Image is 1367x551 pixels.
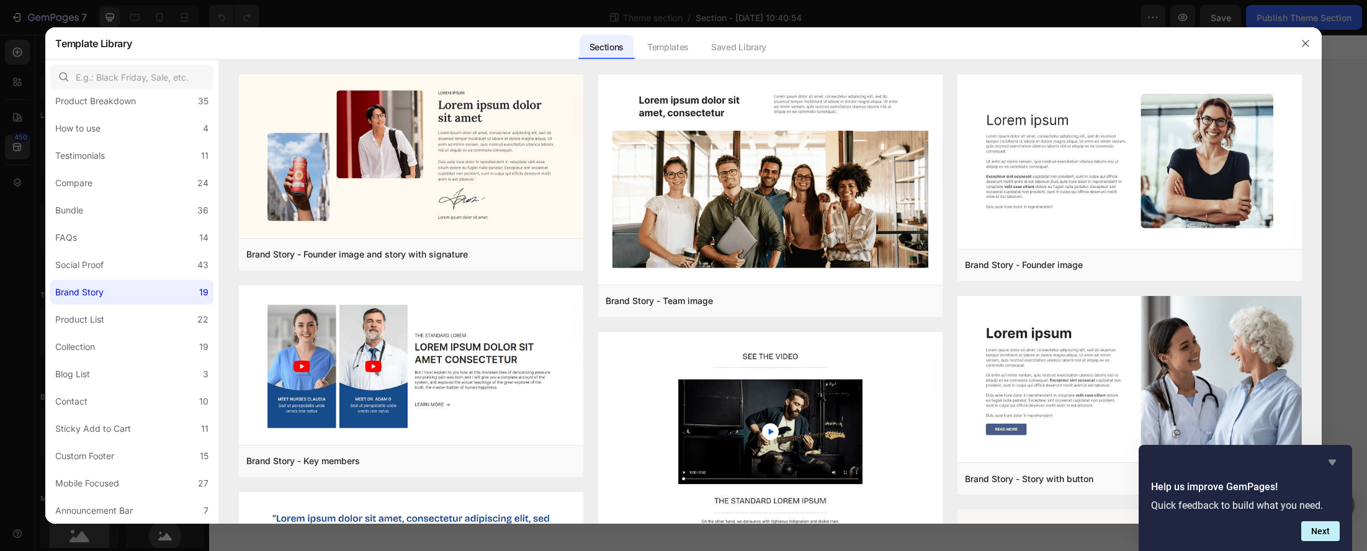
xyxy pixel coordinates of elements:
img: brs.png [957,296,1302,465]
div: Product List [55,312,104,327]
img: brf-1.png [957,74,1302,251]
h2: Help us improve GemPages! [1151,480,1340,495]
div: Help us improve GemPages! [1151,455,1340,541]
div: Drop element here [554,58,619,68]
div: 35 [198,94,208,109]
div: Brand Story - Key members [246,454,360,468]
p: Quick feedback to build what you need. [1151,499,1340,511]
div: 15 [200,449,208,464]
div: Compare [55,176,92,190]
div: Sections [580,35,634,60]
button: Next question [1301,521,1340,541]
img: brf.png [239,74,583,240]
h2: Template Library [55,27,132,60]
div: Brand Story - Team image [606,293,713,308]
div: 27 [198,476,208,491]
div: 43 [197,258,208,272]
div: 22 [197,312,208,327]
input: E.g.: Black Friday, Sale, etc. [50,65,213,89]
div: 11 [201,148,208,163]
div: Announcement Bar [55,503,133,518]
div: 10 [199,394,208,409]
div: 4 [203,121,208,136]
div: Product Breakdown [55,94,136,109]
div: 11 [201,421,208,436]
div: Collection [55,339,95,354]
div: Templates [637,35,699,60]
div: Brand Story - Story with button [965,472,1093,486]
div: Sticky Add to Cart [55,421,131,436]
div: Contact [55,394,87,409]
div: 19 [199,285,208,300]
div: Custom Footer [55,449,114,464]
div: Brand Story [55,285,104,300]
div: Mobile Focused [55,476,119,491]
img: brk.png [239,285,583,447]
div: FAQs [55,230,77,245]
div: Saved Library [701,35,776,60]
div: How to use [55,121,101,136]
div: 36 [197,203,208,218]
div: 24 [197,176,208,190]
div: Blog List [55,367,90,382]
button: Hide survey [1325,455,1340,470]
img: brt.png [598,74,943,287]
div: Brand Story - Founder image and story with signature [246,247,468,262]
div: Social Proof [55,258,104,272]
div: 7 [204,503,208,518]
div: 19 [199,339,208,354]
div: Testimonials [55,148,105,163]
div: 3 [203,367,208,382]
div: 14 [199,230,208,245]
div: Bundle [55,203,83,218]
div: Brand Story - Founder image [965,258,1083,272]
